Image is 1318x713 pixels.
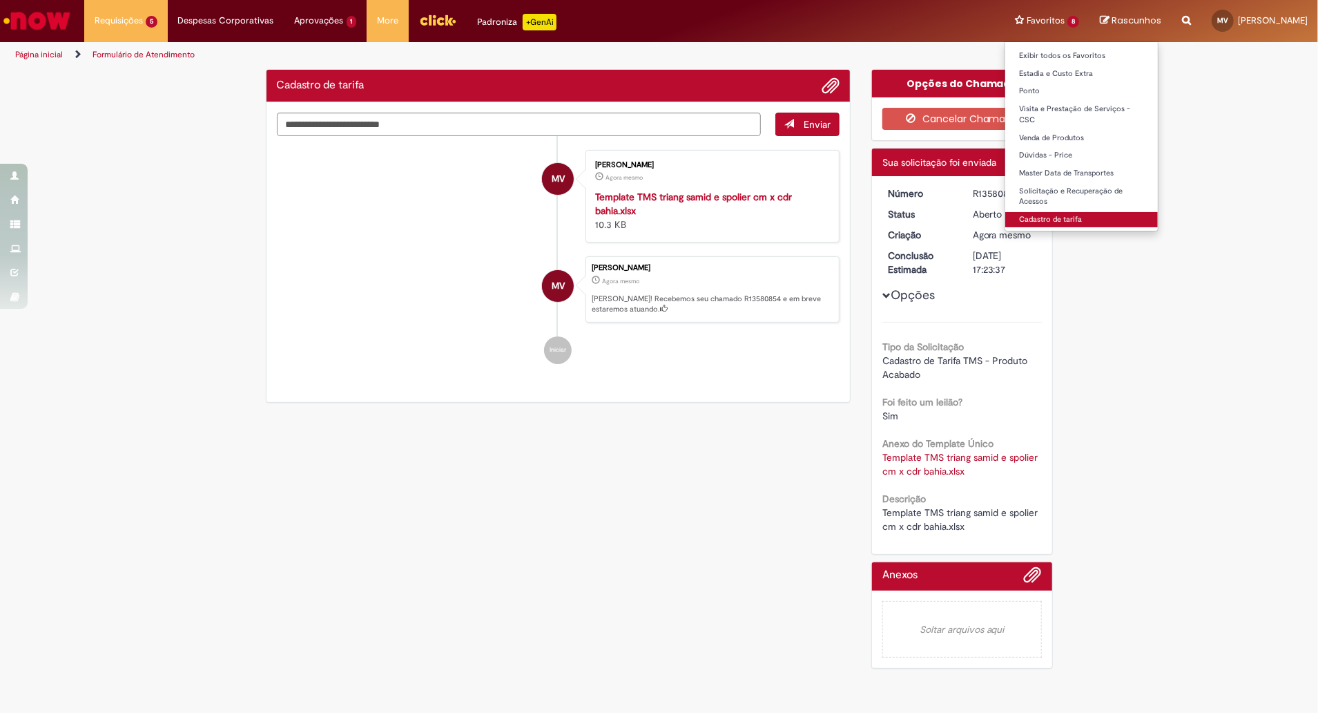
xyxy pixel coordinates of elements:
div: Padroniza [477,14,556,30]
span: Agora mesmo [605,173,643,182]
div: [PERSON_NAME] [592,264,832,272]
a: Master Data de Transportes [1005,166,1158,181]
span: Favoritos [1027,14,1065,28]
span: Rascunhos [1112,14,1161,27]
a: Dúvidas - Price [1005,148,1158,163]
div: 10.3 KB [595,190,825,231]
img: click_logo_yellow_360x200.png [419,10,456,30]
ul: Histórico de tíquete [277,136,840,378]
dt: Status [878,207,962,221]
button: Adicionar anexos [1024,566,1042,591]
span: Agora mesmo [973,229,1031,241]
span: Sua solicitação foi enviada [882,156,996,169]
span: Enviar [804,118,831,131]
span: MV [552,162,565,196]
h2: Anexos [882,569,918,582]
div: Mateus Marinho Vian [542,270,574,302]
span: MV [1217,16,1228,25]
a: Exibir todos os Favoritos [1005,48,1158,64]
dt: Criação [878,228,962,242]
textarea: Digite sua mensagem aqui... [277,113,762,137]
span: More [377,14,398,28]
a: Estadia e Custo Extra [1005,66,1158,82]
a: Rascunhos [1100,15,1161,28]
a: Download de Template TMS triang samid e spolier cm x cdr bahia.xlsx [882,451,1040,477]
b: Tipo da Solicitação [882,341,964,353]
span: Despesas Corporativas [178,14,274,28]
div: Aberto [973,207,1037,221]
span: Sim [882,410,898,422]
a: Cadastro de tarifa [1005,212,1158,227]
em: Soltar arquivos aqui [882,601,1042,658]
div: [PERSON_NAME] [595,161,825,169]
div: R13580854 [973,187,1037,200]
div: Mateus Marinho Vian [542,163,574,195]
a: Template TMS triang samid e spolier cm x cdr bahia.xlsx [595,191,792,217]
span: Template TMS triang samid e spolier cm x cdr bahia.xlsx [882,506,1040,533]
ul: Trilhas de página [10,42,869,68]
a: Venda de Produtos [1005,131,1158,146]
span: Aprovações [295,14,344,28]
span: Agora mesmo [602,277,639,285]
a: Formulário de Atendimento [93,49,195,60]
ul: Favoritos [1005,41,1159,231]
button: Cancelar Chamado [882,108,1042,130]
button: Adicionar anexos [822,77,840,95]
span: Cadastro de Tarifa TMS - Produto Acabado [882,354,1030,381]
b: Foi feito um leilão? [882,396,962,408]
div: 30/09/2025 11:23:33 [973,228,1037,242]
span: 1 [347,16,357,28]
p: [PERSON_NAME]! Recebemos seu chamado R13580854 e em breve estaremos atuando. [592,294,832,315]
time: 30/09/2025 11:23:33 [602,277,639,285]
a: Ponto [1005,84,1158,99]
div: [DATE] 17:23:37 [973,249,1037,276]
time: 30/09/2025 11:23:29 [605,173,643,182]
b: Anexo do Template Único [882,437,994,450]
a: Página inicial [15,49,63,60]
span: Requisições [95,14,143,28]
dt: Número [878,187,962,200]
a: Visita e Prestação de Serviços - CSC [1005,102,1158,127]
img: ServiceNow [1,7,72,35]
a: Solicitação e Recuperação de Acessos [1005,184,1158,209]
h2: Cadastro de tarifa Histórico de tíquete [277,79,365,92]
b: Descrição [882,493,926,505]
dt: Conclusão Estimada [878,249,962,276]
div: Opções do Chamado [872,70,1052,97]
span: 5 [146,16,157,28]
button: Enviar [775,113,840,136]
p: +GenAi [523,14,556,30]
span: MV [552,269,565,303]
span: [PERSON_NAME] [1238,15,1308,26]
li: Mateus Marinho Vian [277,256,840,323]
span: 8 [1067,16,1079,28]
